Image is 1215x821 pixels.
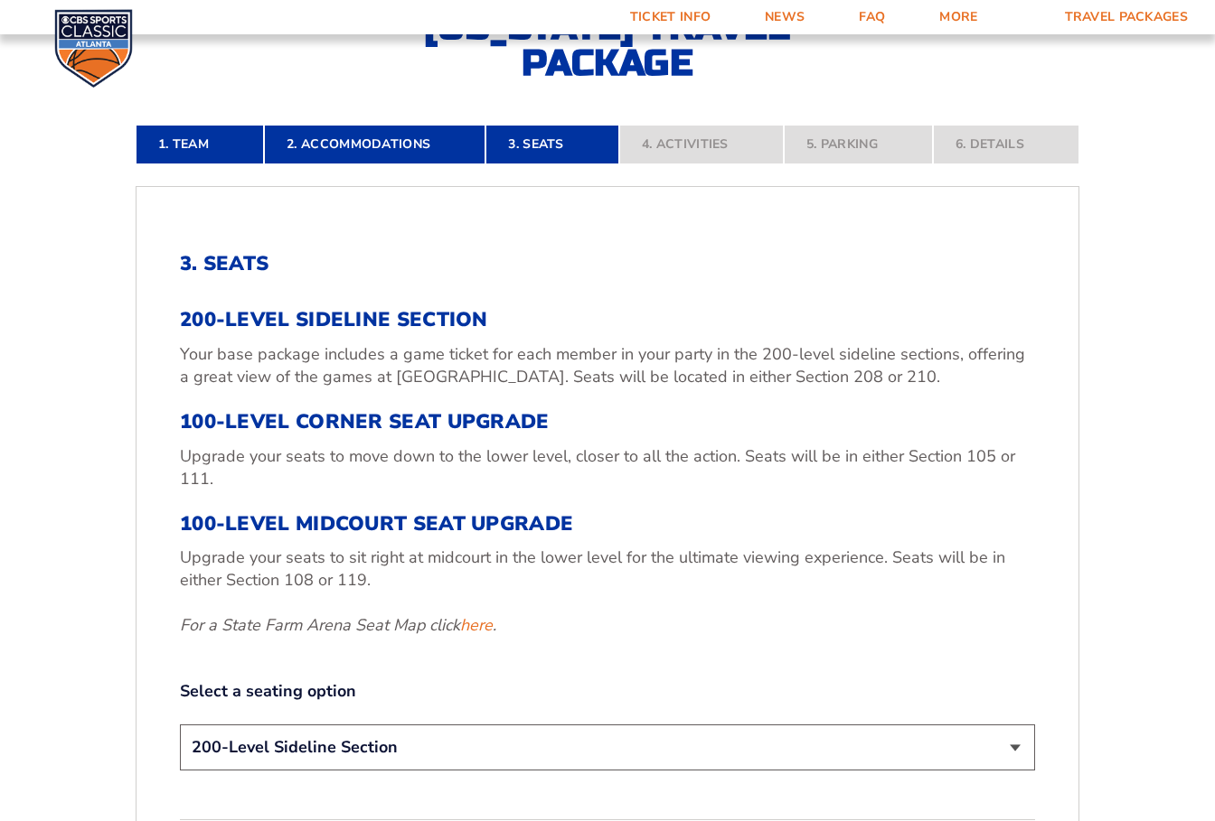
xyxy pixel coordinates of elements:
[180,343,1035,388] p: Your base package includes a game ticket for each member in your party in the 200-level sideline ...
[264,125,485,164] a: 2. Accommodations
[180,680,1035,703] label: Select a seating option
[180,308,1035,331] h3: 200-Level Sideline Section
[460,614,493,637] a: here
[136,125,264,164] a: 1. Team
[180,512,1035,536] h3: 100-Level Midcourt Seat Upgrade
[180,445,1035,490] p: Upgrade your seats to move down to the lower level, closer to all the action. Seats will be in ei...
[180,546,1035,592] p: Upgrade your seats to sit right at midcourt in the lower level for the ultimate viewing experienc...
[409,9,806,81] h2: [US_STATE] Travel Package
[180,410,1035,434] h3: 100-Level Corner Seat Upgrade
[54,9,133,88] img: CBS Sports Classic
[180,252,1035,275] h2: 3. Seats
[180,614,496,636] em: For a State Farm Arena Seat Map click .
